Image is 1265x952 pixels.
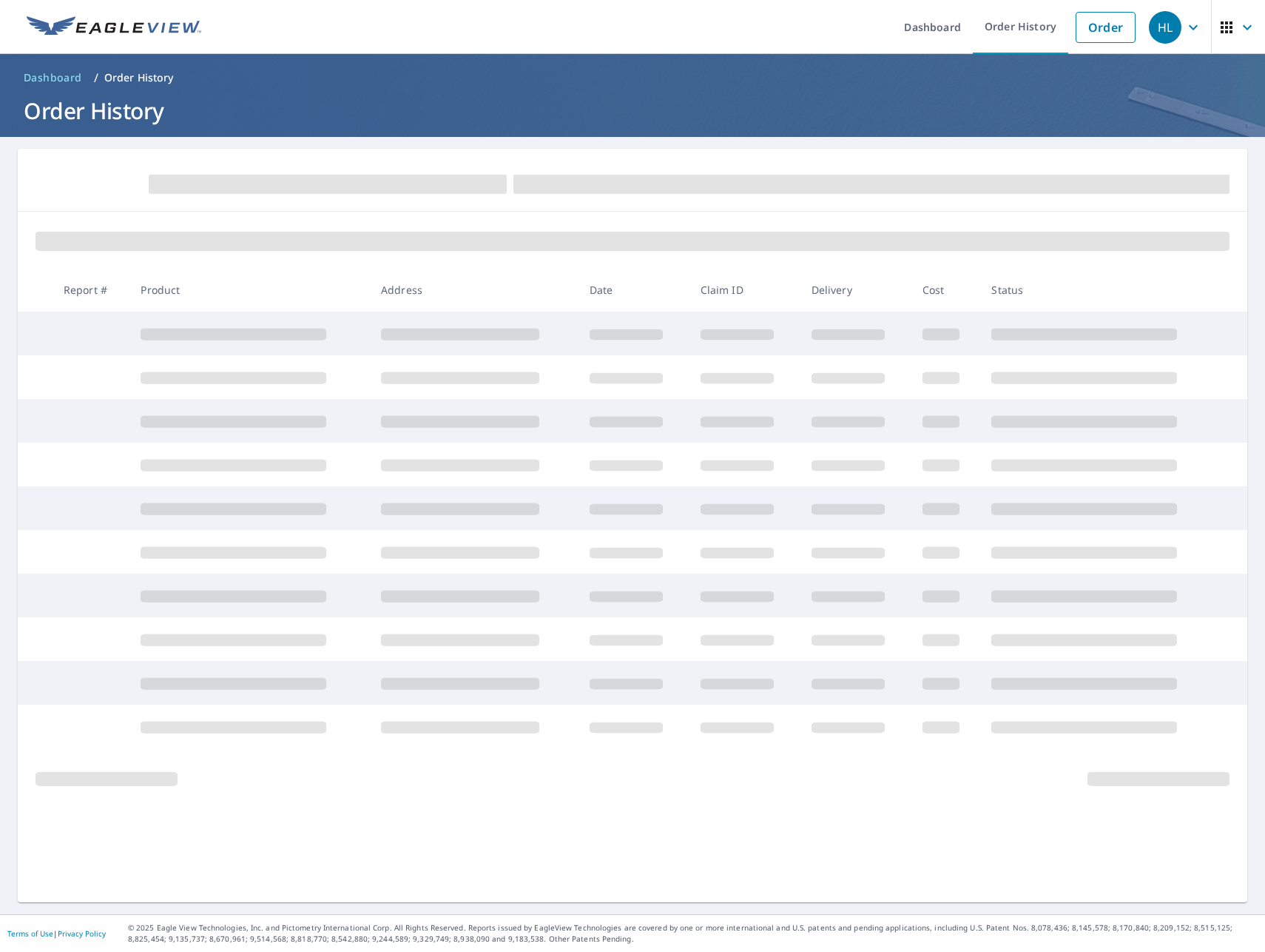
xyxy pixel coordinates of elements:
th: Report # [52,268,129,312]
p: Order History [104,70,174,85]
nav: breadcrumb [18,66,1247,90]
th: Product [129,268,369,312]
th: Delivery [800,268,911,312]
a: Order [1076,12,1136,43]
a: Terms of Use [7,928,53,939]
th: Cost [911,268,980,312]
p: © 2025 Eagle View Technologies, Inc. and Pictometry International Corp. All Rights Reserved. Repo... [128,922,1258,945]
p: | [7,929,106,938]
div: HL [1149,11,1181,44]
th: Claim ID [689,268,800,312]
th: Status [979,268,1220,312]
span: Dashboard [24,70,82,85]
th: Date [578,268,689,312]
img: EV Logo [27,16,201,38]
a: Privacy Policy [58,928,106,939]
h1: Order History [18,95,1247,126]
th: Address [369,268,578,312]
li: / [94,69,98,87]
a: Dashboard [18,66,88,90]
